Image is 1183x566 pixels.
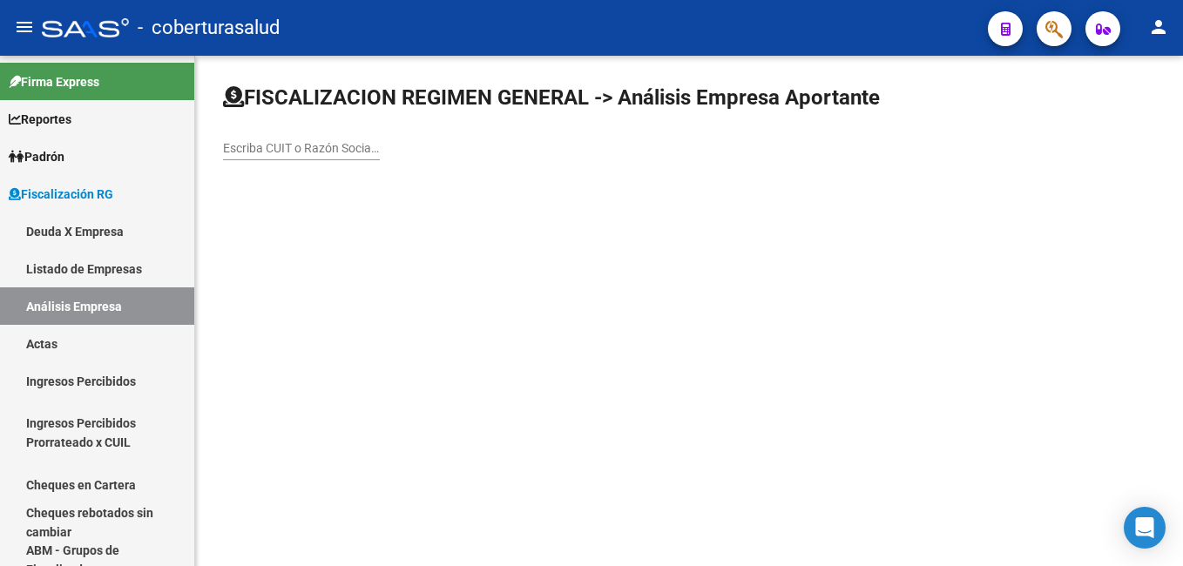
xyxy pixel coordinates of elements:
mat-icon: menu [14,17,35,37]
div: Open Intercom Messenger [1124,507,1166,549]
h1: FISCALIZACION REGIMEN GENERAL -> Análisis Empresa Aportante [223,84,880,111]
span: Firma Express [9,72,99,91]
mat-icon: person [1148,17,1169,37]
span: Reportes [9,110,71,129]
span: Padrón [9,147,64,166]
span: Fiscalización RG [9,185,113,204]
span: - coberturasalud [138,9,280,47]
